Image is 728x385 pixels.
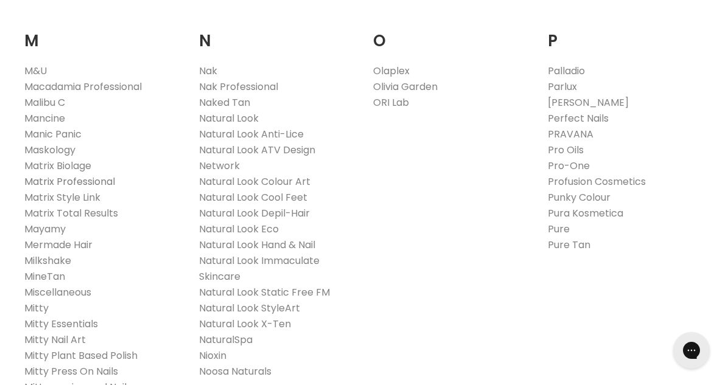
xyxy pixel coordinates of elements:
[24,269,65,283] a: MineTan
[548,95,629,109] a: [PERSON_NAME]
[548,175,646,189] a: Profusion Cosmetics
[667,328,716,373] iframe: Gorgias live chat messenger
[199,80,278,94] a: Nak Professional
[199,127,304,141] a: Natural Look Anti-Lice
[24,64,47,78] a: M&U
[548,111,609,125] a: Perfect Nails
[24,159,91,173] a: Matrix Biolage
[24,190,100,204] a: Matrix Style Link
[24,111,65,125] a: Mancine
[199,349,226,362] a: Nioxin
[199,364,271,378] a: Noosa Naturals
[548,64,585,78] a: Palladio
[548,222,570,236] a: Pure
[548,80,577,94] a: Parlux
[199,13,355,54] h2: N
[373,13,530,54] h2: O
[24,333,86,347] a: Mitty Nail Art
[199,64,217,78] a: Nak
[24,317,98,331] a: Mitty Essentials
[548,206,623,220] a: Pura Kosmetica
[373,95,409,109] a: ORI Lab
[548,143,584,157] a: Pro Oils
[199,238,315,252] a: Natural Look Hand & Nail
[199,190,307,204] a: Natural Look Cool Feet
[548,159,590,173] a: Pro-One
[24,364,118,378] a: Mitty Press On Nails
[24,13,181,54] h2: M
[24,206,118,220] a: Matrix Total Results
[199,143,315,173] a: Natural Look ATV Design Network
[199,301,300,315] a: Natural Look StyleArt
[199,222,279,236] a: Natural Look Eco
[24,238,93,252] a: Mermade Hair
[199,285,330,299] a: Natural Look Static Free FM
[24,349,138,362] a: Mitty Plant Based Polish
[24,143,75,157] a: Maskology
[199,333,253,347] a: NaturalSpa
[24,175,115,189] a: Matrix Professional
[548,190,611,204] a: Punky Colour
[24,80,142,94] a: Macadamia Professional
[548,238,590,252] a: Pure Tan
[24,254,71,268] a: Milkshake
[199,206,310,220] a: Natural Look Depil-Hair
[24,127,82,141] a: Manic Panic
[199,95,250,109] a: Naked Tan
[24,222,66,236] a: Mayamy
[548,13,704,54] h2: P
[199,317,291,331] a: Natural Look X-Ten
[199,111,259,125] a: Natural Look
[199,254,320,283] a: Natural Look Immaculate Skincare
[373,64,410,78] a: Olaplex
[24,301,49,315] a: Mitty
[373,80,438,94] a: Olivia Garden
[548,127,593,141] a: PRAVANA
[24,285,91,299] a: Miscellaneous
[199,175,310,189] a: Natural Look Colour Art
[24,95,65,109] a: Malibu C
